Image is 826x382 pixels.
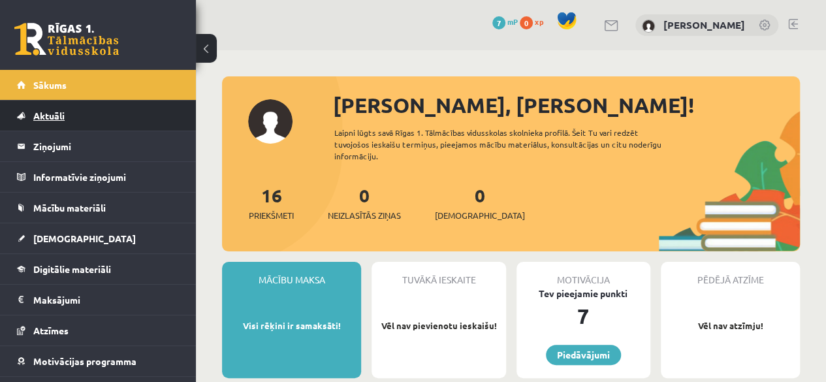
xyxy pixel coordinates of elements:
[229,319,355,332] p: Visi rēķini ir samaksāti!
[33,285,180,315] legend: Maksājumi
[667,319,793,332] p: Vēl nav atzīmju!
[17,285,180,315] a: Maksājumi
[17,162,180,192] a: Informatīvie ziņojumi
[516,300,650,332] div: 7
[14,23,119,56] a: Rīgas 1. Tālmācības vidusskola
[33,110,65,121] span: Aktuāli
[378,319,499,332] p: Vēl nav pievienotu ieskaišu!
[535,16,543,27] span: xp
[507,16,518,27] span: mP
[546,345,621,365] a: Piedāvājumi
[33,325,69,336] span: Atzīmes
[249,209,294,222] span: Priekšmeti
[333,89,800,121] div: [PERSON_NAME], [PERSON_NAME]!
[33,162,180,192] legend: Informatīvie ziņojumi
[328,183,401,222] a: 0Neizlasītās ziņas
[435,183,525,222] a: 0[DEMOGRAPHIC_DATA]
[17,315,180,345] a: Atzīmes
[17,346,180,376] a: Motivācijas programma
[17,254,180,284] a: Digitālie materiāli
[663,18,745,31] a: [PERSON_NAME]
[516,262,650,287] div: Motivācija
[17,131,180,161] a: Ziņojumi
[520,16,550,27] a: 0 xp
[661,262,800,287] div: Pēdējā atzīme
[33,232,136,244] span: [DEMOGRAPHIC_DATA]
[249,183,294,222] a: 16Priekšmeti
[328,209,401,222] span: Neizlasītās ziņas
[17,70,180,100] a: Sākums
[222,262,361,287] div: Mācību maksa
[520,16,533,29] span: 0
[492,16,518,27] a: 7 mP
[33,131,180,161] legend: Ziņojumi
[17,193,180,223] a: Mācību materiāli
[516,287,650,300] div: Tev pieejamie punkti
[642,20,655,33] img: Anna Enija Kozlinska
[33,202,106,214] span: Mācību materiāli
[33,79,67,91] span: Sākums
[33,263,111,275] span: Digitālie materiāli
[17,223,180,253] a: [DEMOGRAPHIC_DATA]
[334,127,681,162] div: Laipni lūgts savā Rīgas 1. Tālmācības vidusskolas skolnieka profilā. Šeit Tu vari redzēt tuvojošo...
[435,209,525,222] span: [DEMOGRAPHIC_DATA]
[33,355,136,367] span: Motivācijas programma
[492,16,505,29] span: 7
[17,101,180,131] a: Aktuāli
[372,262,505,287] div: Tuvākā ieskaite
